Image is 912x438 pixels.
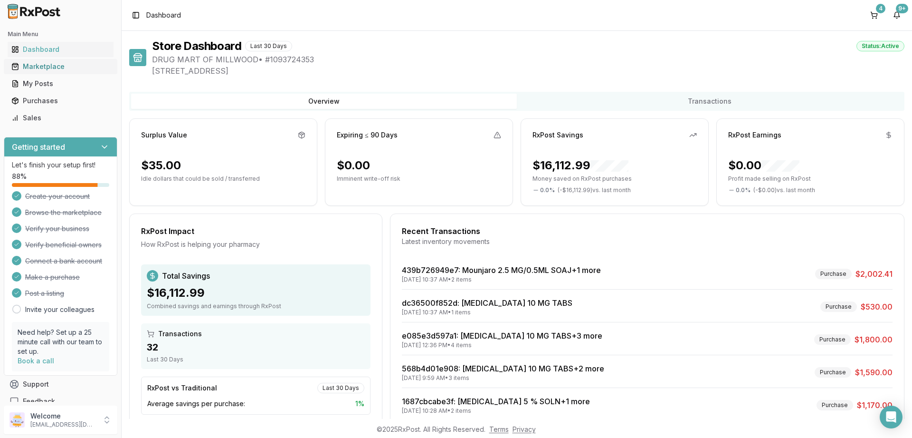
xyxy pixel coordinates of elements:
[152,54,904,65] span: DRUG MART OF MILLWOOD • # 1093724353
[513,425,536,433] a: Privacy
[857,399,893,411] span: $1,170.00
[855,268,893,280] span: $2,002.41
[8,75,114,92] a: My Posts
[489,425,509,433] a: Terms
[815,269,852,279] div: Purchase
[402,309,572,316] div: [DATE] 10:37 AM • 1 items
[8,58,114,75] a: Marketplace
[880,406,902,428] div: Open Intercom Messenger
[532,158,628,173] div: $16,112.99
[402,397,590,406] a: 1687cbcabe3f: [MEDICAL_DATA] 5 % SOLN+1 more
[147,341,365,354] div: 32
[402,407,590,415] div: [DATE] 10:28 AM • 2 items
[402,276,601,283] div: [DATE] 10:37 AM • 2 items
[337,130,398,140] div: Expiring ≤ 90 Days
[25,224,89,234] span: Verify your business
[814,334,851,345] div: Purchase
[23,397,55,406] span: Feedback
[18,328,104,356] p: Need help? Set up a 25 minute call with our team to set up.
[866,8,882,23] button: 4
[337,175,501,183] p: Imminent write-off risk
[861,301,893,312] span: $530.00
[8,109,114,127] a: Sales
[532,130,583,140] div: RxPost Savings
[402,265,601,275] a: 439b726949e7: Mounjaro 2.5 MG/0.5ML SOAJ+1 more
[728,130,781,140] div: RxPost Earnings
[18,357,54,365] a: Book a call
[9,412,25,428] img: User avatar
[355,399,364,409] span: 1 %
[4,42,117,57] button: Dashboard
[25,289,64,298] span: Post a listing
[820,302,857,312] div: Purchase
[162,270,210,282] span: Total Savings
[317,383,364,393] div: Last 30 Days
[532,175,697,183] p: Money saved on RxPost purchases
[12,172,27,181] span: 88 %
[4,110,117,126] button: Sales
[4,93,117,108] button: Purchases
[25,240,102,250] span: Verify beneficial owners
[11,79,110,88] div: My Posts
[25,305,95,314] a: Invite your colleagues
[4,59,117,74] button: Marketplace
[158,329,202,339] span: Transactions
[30,411,96,421] p: Welcome
[517,94,902,109] button: Transactions
[152,39,241,54] h1: Store Dashboard
[30,421,96,428] p: [EMAIL_ADDRESS][DOMAIN_NAME]
[337,158,370,173] div: $0.00
[147,356,365,363] div: Last 30 Days
[11,113,110,123] div: Sales
[141,158,181,173] div: $35.00
[8,41,114,58] a: Dashboard
[141,175,305,183] p: Idle dollars that could be sold / transferred
[147,383,217,393] div: RxPost vs Traditional
[753,186,815,194] span: ( - $0.00 ) vs. last month
[12,141,65,153] h3: Getting started
[146,10,181,20] nav: breadcrumb
[540,186,555,194] span: 0.0 %
[11,96,110,106] div: Purchases
[245,41,292,51] div: Last 30 Days
[8,30,114,38] h2: Main Menu
[4,4,65,19] img: RxPost Logo
[896,4,908,13] div: 9+
[402,364,604,373] a: 568b4d01e908: [MEDICAL_DATA] 10 MG TABS+2 more
[402,341,602,349] div: [DATE] 12:36 PM • 4 items
[402,225,893,237] div: Recent Transactions
[146,10,181,20] span: Dashboard
[4,76,117,91] button: My Posts
[11,62,110,71] div: Marketplace
[152,65,904,77] span: [STREET_ADDRESS]
[558,186,631,194] span: ( - $16,112.99 ) vs. last month
[25,192,90,201] span: Create your account
[402,374,604,382] div: [DATE] 9:59 AM • 3 items
[728,158,799,173] div: $0.00
[141,130,187,140] div: Surplus Value
[402,331,602,341] a: e085e3d597a1: [MEDICAL_DATA] 10 MG TABS+3 more
[728,175,893,183] p: Profit made selling on RxPost
[131,94,517,109] button: Overview
[12,160,109,170] p: Let's finish your setup first!
[141,240,370,249] div: How RxPost is helping your pharmacy
[815,367,851,378] div: Purchase
[817,400,853,410] div: Purchase
[4,376,117,393] button: Support
[889,8,904,23] button: 9+
[736,186,750,194] span: 0.0 %
[402,237,893,246] div: Latest inventory movements
[855,367,893,378] span: $1,590.00
[4,393,117,410] button: Feedback
[147,399,245,409] span: Average savings per purchase:
[147,285,365,301] div: $16,112.99
[25,256,102,266] span: Connect a bank account
[8,92,114,109] a: Purchases
[11,45,110,54] div: Dashboard
[876,4,885,13] div: 4
[25,208,102,217] span: Browse the marketplace
[856,41,904,51] div: Status: Active
[402,298,572,308] a: dc36500f852d: [MEDICAL_DATA] 10 MG TABS
[147,302,365,310] div: Combined savings and earnings through RxPost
